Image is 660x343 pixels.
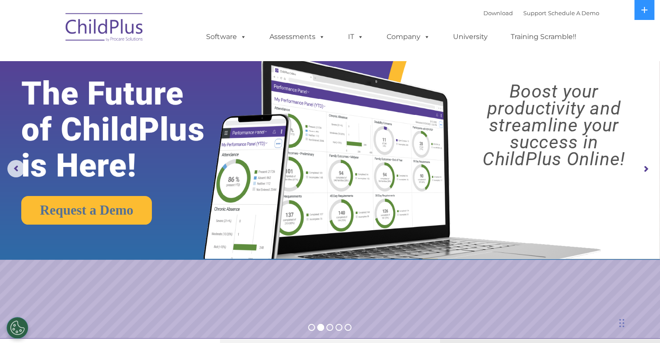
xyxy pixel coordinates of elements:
a: Request a Demo [21,196,152,225]
a: Assessments [261,28,334,46]
a: Training Scramble!! [502,28,585,46]
a: Support [523,10,546,16]
div: Drag [619,310,624,336]
rs-layer: Boost your productivity and streamline your success in ChildPlus Online! [456,83,652,167]
rs-layer: The Future of ChildPlus is Here! [21,75,232,183]
a: Download [483,10,513,16]
a: Software [197,28,255,46]
a: Company [378,28,439,46]
a: University [444,28,496,46]
a: IT [339,28,372,46]
button: Cookies Settings [7,317,28,339]
img: ChildPlus by Procare Solutions [61,7,148,50]
font: | [483,10,599,16]
iframe: Chat Widget [519,249,660,343]
a: Schedule A Demo [548,10,599,16]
